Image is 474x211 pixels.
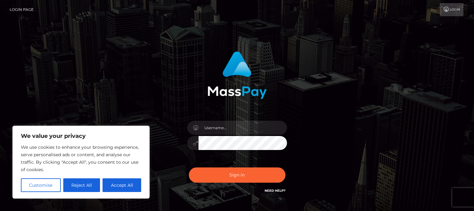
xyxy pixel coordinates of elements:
div: We value your privacy [12,126,150,199]
button: Sign in [189,167,285,183]
p: We use cookies to enhance your browsing experience, serve personalised ads or content, and analys... [21,143,141,173]
button: Customise [21,178,61,192]
a: Login [440,3,463,16]
img: MassPay Login [208,51,267,99]
button: Reject All [63,178,100,192]
button: Accept All [103,178,141,192]
input: Username... [199,121,287,135]
a: Need Help? [265,189,285,193]
a: Login Page [10,3,34,16]
p: We value your privacy [21,132,141,140]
